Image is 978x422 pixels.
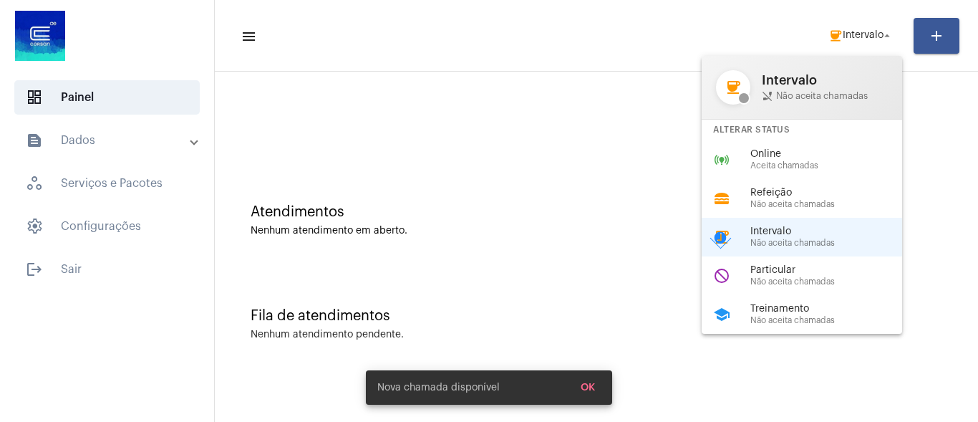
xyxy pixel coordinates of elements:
[713,190,730,207] mat-icon: lunch_dining
[713,229,730,246] mat-icon: coffee
[762,73,888,87] span: Intervalo
[762,90,773,102] mat-icon: phone_disabled
[710,228,732,249] mat-icon: check_circle
[750,316,914,325] span: Não aceita chamadas
[750,188,914,198] span: Refeição
[713,306,730,323] mat-icon: school
[750,226,914,237] span: Intervalo
[713,267,730,284] mat-icon: do_not_disturb
[750,304,914,315] span: Treinamento
[750,277,914,287] span: Não aceita chamadas
[702,120,902,140] div: Alterar Status
[750,161,914,171] span: Aceita chamadas
[713,151,730,168] mat-icon: online_prediction
[750,200,914,209] span: Não aceita chamadas
[762,90,888,102] span: Não aceita chamadas
[750,149,914,160] span: Online
[716,70,750,105] mat-icon: coffee
[750,239,914,248] span: Não aceita chamadas
[750,265,914,276] span: Particular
